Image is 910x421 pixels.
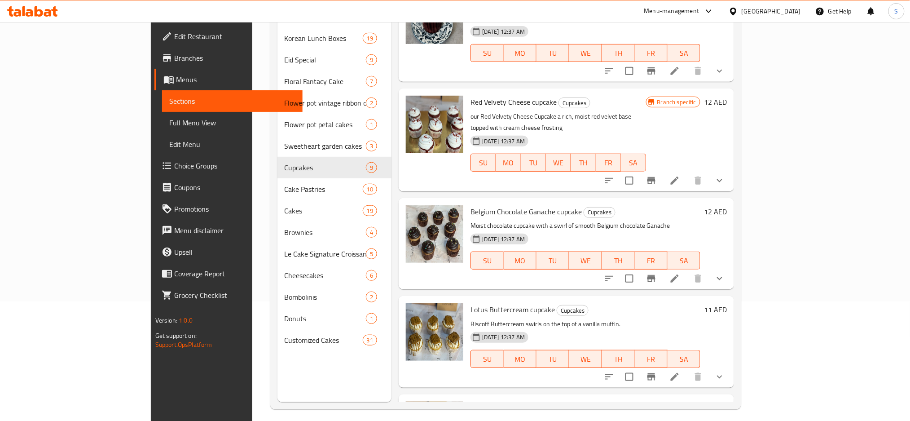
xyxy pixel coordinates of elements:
div: items [366,141,377,151]
span: Get support on: [155,330,197,341]
span: Eid Special [285,54,366,65]
span: Donuts [285,313,366,324]
span: TU [540,353,566,366]
span: TU [540,254,566,267]
span: WE [573,47,598,60]
span: Oreo Cream cupcake [470,401,533,415]
div: Cheesecakes [285,270,366,281]
div: items [366,248,377,259]
a: Edit menu item [669,66,680,76]
button: WE [569,44,602,62]
span: 1 [366,120,377,129]
button: SA [668,252,700,270]
span: MO [507,254,533,267]
div: items [366,76,377,87]
span: 10 [363,185,377,194]
button: TH [602,350,635,368]
div: Menu-management [644,6,699,17]
span: 9 [366,164,377,172]
div: Korean Lunch Boxes [285,33,363,44]
span: 2 [366,99,377,107]
span: [DATE] 12:37 AM [479,333,528,341]
span: Grocery Checklist [174,290,296,301]
span: Le Cake Signature Croissant [285,248,366,259]
button: SA [621,154,646,172]
div: items [366,227,377,238]
a: Branches [154,47,303,69]
div: Brownies4 [277,222,391,243]
button: SU [470,350,504,368]
button: show more [709,60,730,82]
span: Customized Cakes [285,335,363,346]
button: delete [687,170,709,191]
button: SA [668,350,700,368]
button: sort-choices [598,170,620,191]
span: Bombolinis [285,292,366,302]
img: Lotus Buttercream cupcake [406,303,463,361]
button: show more [709,170,730,191]
div: Cheesecakes6 [277,265,391,286]
button: TH [602,44,635,62]
svg: Show Choices [714,175,725,186]
span: 1.0.0 [179,315,193,326]
div: items [363,33,377,44]
span: 31 [363,336,377,345]
span: Select to update [620,171,639,190]
button: Branch-specific-item [641,366,662,388]
span: FR [638,353,664,366]
span: 6 [366,271,377,280]
div: [GEOGRAPHIC_DATA] [742,6,801,16]
button: SA [668,44,700,62]
div: Sweetheart garden cakes3 [277,135,391,157]
span: FR [599,156,617,169]
button: Branch-specific-item [641,170,662,191]
button: FR [635,44,668,62]
a: Support.OpsPlatform [155,339,212,350]
span: SU [475,156,492,169]
span: Menu disclaimer [174,225,296,236]
h6: 12 AED [704,205,727,218]
span: Flower pot petal cakes [285,119,366,130]
span: Version: [155,315,177,326]
span: 1 [366,315,377,323]
div: Cakes19 [277,200,391,222]
span: FR [638,47,664,60]
span: Cupcakes [285,162,366,173]
a: Promotions [154,198,303,220]
button: show more [709,268,730,289]
button: MO [504,252,536,270]
div: Floral Fantacy Cake7 [277,71,391,92]
div: items [363,205,377,216]
div: Customized Cakes31 [277,329,391,351]
div: items [366,270,377,281]
div: Flower pot vintage ribbon cakes2 [277,92,391,114]
div: Cupcakes9 [277,157,391,178]
span: MO [507,353,533,366]
span: Cupcakes [557,306,588,316]
span: WE [573,254,598,267]
a: Edit Menu [162,133,303,155]
a: Choice Groups [154,155,303,177]
span: [DATE] 12:37 AM [479,137,528,146]
div: Brownies [285,227,366,238]
a: Full Menu View [162,112,303,133]
button: TU [536,350,569,368]
span: Lotus Buttercream cupcake [470,303,555,316]
span: [DATE] 12:37 AM [479,27,528,36]
button: show more [709,366,730,388]
span: Flower pot vintage ribbon cakes [285,97,366,108]
span: Cupcakes [584,207,615,217]
span: SU [475,47,500,60]
a: Edit menu item [669,273,680,284]
span: 19 [363,34,377,43]
span: Branch specific [654,98,700,106]
span: 2 [366,293,377,301]
span: 5 [366,250,377,258]
span: TU [524,156,542,169]
button: Branch-specific-item [641,60,662,82]
span: SA [671,353,697,366]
